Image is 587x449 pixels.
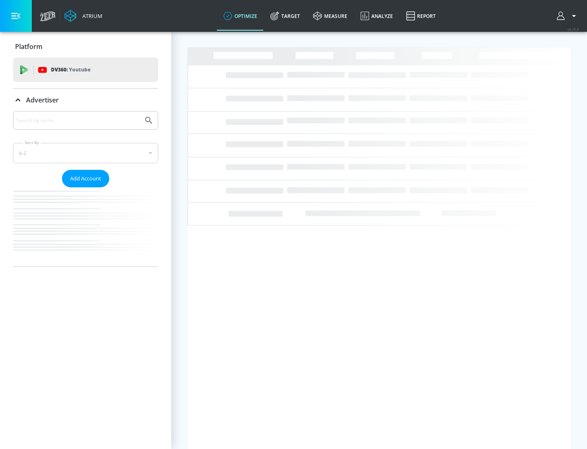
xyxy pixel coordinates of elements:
[13,58,158,82] div: DV360: Youtube
[15,42,42,51] p: Platform
[399,1,442,31] a: Report
[13,111,158,267] div: Advertiser
[16,115,140,126] input: Search by name
[70,174,101,183] span: Add Account
[26,96,59,104] p: Advertiser
[13,187,158,267] nav: list of Advertiser
[13,35,158,58] div: Platform
[13,143,158,163] div: A-Z
[64,10,102,22] a: Atrium
[567,27,579,31] span: v 4.25.4
[79,12,102,20] div: Atrium
[217,1,264,31] a: optimize
[62,170,109,187] button: Add Account
[307,1,354,31] a: measure
[51,65,90,74] p: DV360:
[13,89,158,111] div: Advertiser
[354,1,399,31] a: Analyze
[264,1,307,31] a: Target
[23,140,41,145] label: Sort By
[69,65,90,74] p: Youtube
